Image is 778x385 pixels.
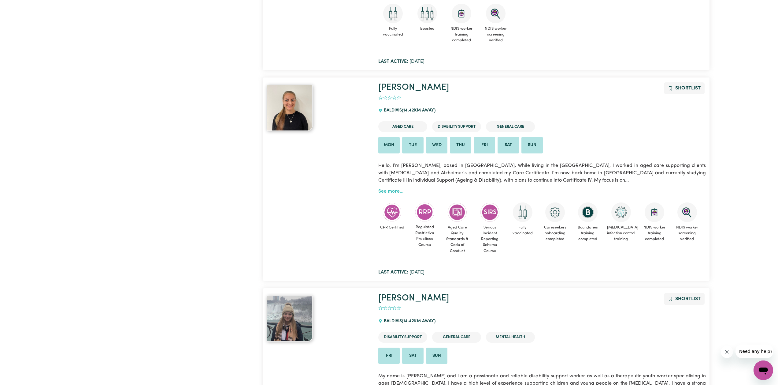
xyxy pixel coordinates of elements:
span: Regulated Restrictive Practices Course [411,222,439,250]
span: Shortlist [675,86,701,91]
iframe: Close message [721,346,733,358]
img: CS Academy: Introduction to NDIS Worker Training course completed [452,4,471,23]
a: [PERSON_NAME] [378,294,449,303]
li: Aged Care [378,121,427,132]
b: Last active: [378,270,408,275]
span: CPR Certified [378,222,406,233]
img: CS Academy: COVID-19 Infection Control Training course completed [611,202,631,222]
div: BALDIVIS [378,102,439,119]
span: Serious Incident Reporting Scheme Course [476,222,504,256]
span: Boundaries training completed [574,222,602,245]
li: Available on Thu [450,137,471,153]
img: CS Academy: Introduction to NDIS Worker Training course completed [645,202,664,222]
img: NDIS Worker Screening Verified [677,202,697,222]
span: NDIS worker screening verified [673,222,701,245]
li: Available on Sat [402,348,424,364]
span: Careseekers onboarding completed [541,222,569,245]
img: CS Academy: Boundaries in care and support work course completed [578,202,598,222]
span: Aged Care Quality Standards & Code of Conduct [443,222,471,256]
div: add rating by typing an integer from 0 to 5 or pressing arrow keys [378,305,401,312]
button: Add to shortlist [664,82,705,94]
span: Boosted [413,23,442,34]
span: NDIS worker screening verified [481,23,510,46]
span: [MEDICAL_DATA] infection control training [606,222,636,245]
li: General Care [432,332,481,342]
a: Rachelle [267,85,371,131]
iframe: Button to launch messaging window [754,360,773,380]
p: Hello, I’m [PERSON_NAME], based in [GEOGRAPHIC_DATA]. While living in the [GEOGRAPHIC_DATA], I wo... [378,158,706,188]
span: Fully vaccinated [378,23,408,40]
img: CS Academy: Careseekers Onboarding course completed [545,202,565,222]
span: [DATE] [378,59,424,64]
span: ( 14.42 km away) [402,319,435,323]
img: View Amy's profile [267,296,313,342]
div: add rating by typing an integer from 0 to 5 or pressing arrow keys [378,94,401,101]
button: Add to shortlist [664,293,705,305]
img: CS Academy: Aged Care Quality Standards & Code of Conduct course completed [447,202,467,222]
span: NDIS worker training completed [447,23,476,46]
img: View Rachelle's profile [267,85,313,131]
li: Available on Fri [378,348,400,364]
a: Amy [267,296,371,342]
div: BALDIVIS [378,313,439,330]
li: Available on Wed [426,137,447,153]
span: ( 14.42 km away) [402,108,435,113]
span: NDIS worker training completed [641,222,669,245]
li: Available on Sun [426,348,447,364]
li: Available on Tue [402,137,424,153]
li: Available on Mon [378,137,400,153]
li: Mental Health [486,332,535,342]
span: [DATE] [378,270,424,275]
img: Care and support worker has completed CPR Certification [382,202,402,222]
img: CS Academy: Regulated Restrictive Practices course completed [415,202,435,222]
span: Fully vaccinated [509,222,536,239]
li: Available on Sat [498,137,519,153]
a: [PERSON_NAME] [378,83,449,92]
img: Care and support worker has received 2 doses of COVID-19 vaccine [513,202,532,222]
a: See more... [378,189,403,194]
li: Available on Sun [521,137,543,153]
iframe: Message from company [735,345,773,358]
img: NDIS Worker Screening Verified [486,4,506,23]
img: Care and support worker has received booster dose of COVID-19 vaccination [417,4,437,23]
span: Shortlist [675,296,701,301]
img: Care and support worker has received 2 doses of COVID-19 vaccine [383,4,403,23]
img: CS Academy: Serious Incident Reporting Scheme course completed [480,202,500,222]
li: Disability Support [432,121,481,132]
li: Disability Support [378,332,427,342]
b: Last active: [378,59,408,64]
li: General Care [486,121,535,132]
li: Available on Fri [474,137,495,153]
